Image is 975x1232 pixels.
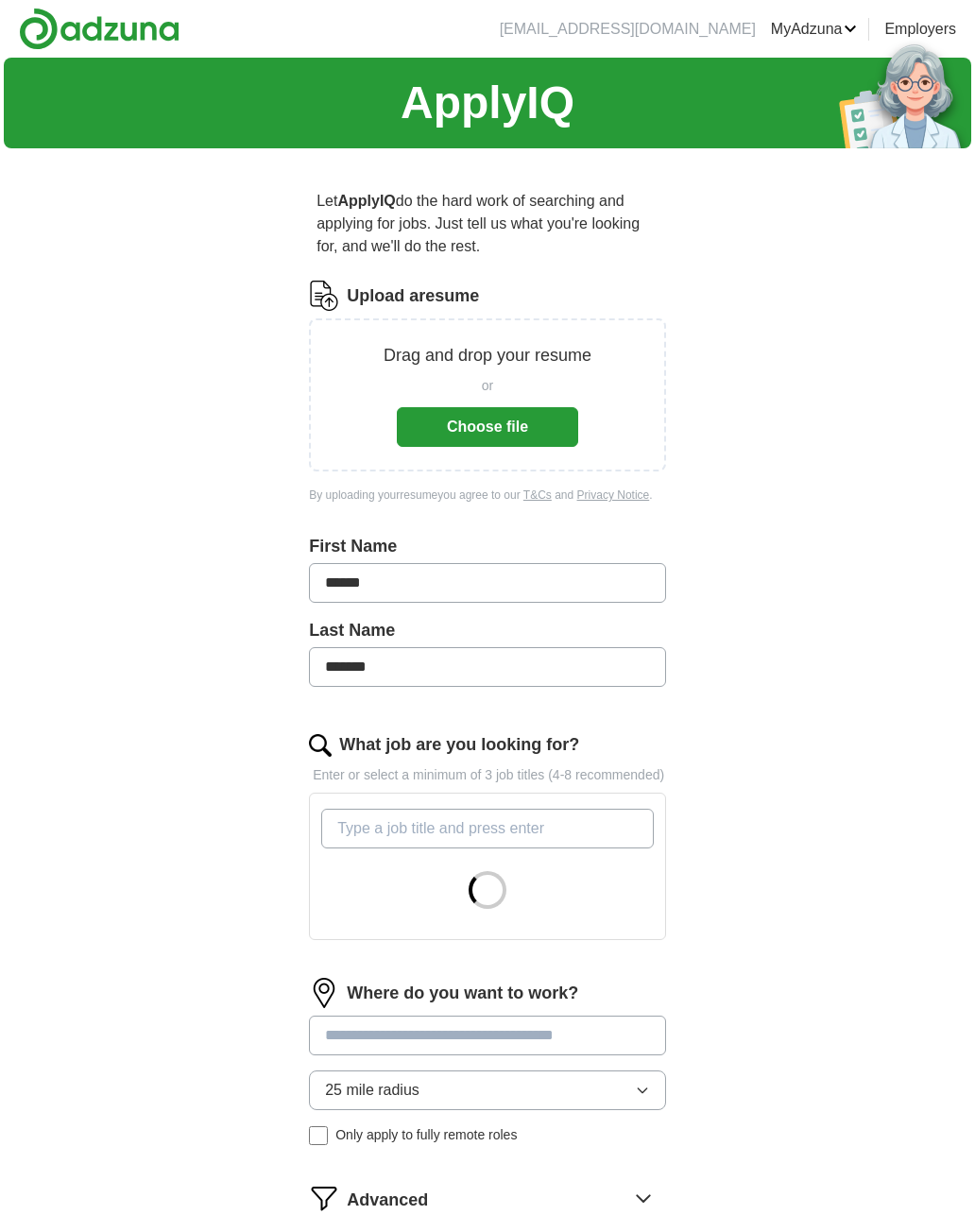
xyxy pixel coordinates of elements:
button: 25 mile radius [309,1070,666,1110]
label: What job are you looking for? [339,732,579,758]
a: T&Cs [523,488,552,502]
span: or [482,376,493,396]
img: location.png [309,978,339,1008]
li: [EMAIL_ADDRESS][DOMAIN_NAME] [500,18,756,41]
img: CV Icon [309,281,339,311]
button: Choose file [397,407,578,447]
h1: ApplyIQ [401,69,574,137]
p: Drag and drop your resume [384,343,591,368]
input: Type a job title and press enter [321,809,654,848]
label: Where do you want to work? [347,981,578,1006]
label: Last Name [309,618,666,643]
span: Advanced [347,1188,428,1213]
img: search.png [309,734,332,757]
label: First Name [309,534,666,559]
a: MyAdzuna [771,18,858,41]
p: Let do the hard work of searching and applying for jobs. Just tell us what you're looking for, an... [309,182,666,265]
label: Upload a resume [347,283,479,309]
a: Employers [884,18,956,41]
input: Only apply to fully remote roles [309,1126,328,1145]
span: Only apply to fully remote roles [335,1125,517,1145]
strong: ApplyIQ [337,193,395,209]
a: Privacy Notice [577,488,650,502]
img: Adzuna logo [19,8,180,50]
div: By uploading your resume you agree to our and . [309,487,666,504]
span: 25 mile radius [325,1079,419,1102]
p: Enter or select a minimum of 3 job titles (4-8 recommended) [309,765,666,785]
img: filter [309,1183,339,1213]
